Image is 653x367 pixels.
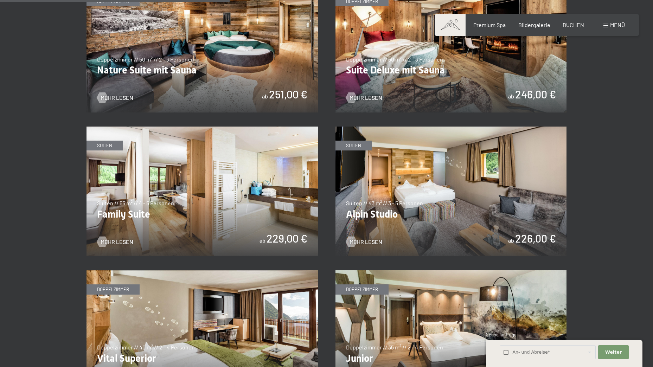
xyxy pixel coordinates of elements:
[87,127,318,131] a: Family Suite
[346,238,382,246] a: Mehr Lesen
[486,332,517,337] span: Schnellanfrage
[335,127,567,131] a: Alpin Studio
[473,21,506,28] a: Premium Spa
[97,238,133,246] a: Mehr Lesen
[335,271,567,275] a: Junior
[101,94,133,102] span: Mehr Lesen
[87,271,318,275] a: Vital Superior
[610,21,625,28] span: Menü
[346,94,382,102] a: Mehr Lesen
[518,21,550,28] a: Bildergalerie
[350,238,382,246] span: Mehr Lesen
[101,238,133,246] span: Mehr Lesen
[97,94,133,102] a: Mehr Lesen
[350,94,382,102] span: Mehr Lesen
[563,21,584,28] a: BUCHEN
[87,127,318,257] img: Family Suite
[605,349,622,355] span: Weiter
[598,345,628,360] button: Weiter
[335,127,567,257] img: Alpin Studio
